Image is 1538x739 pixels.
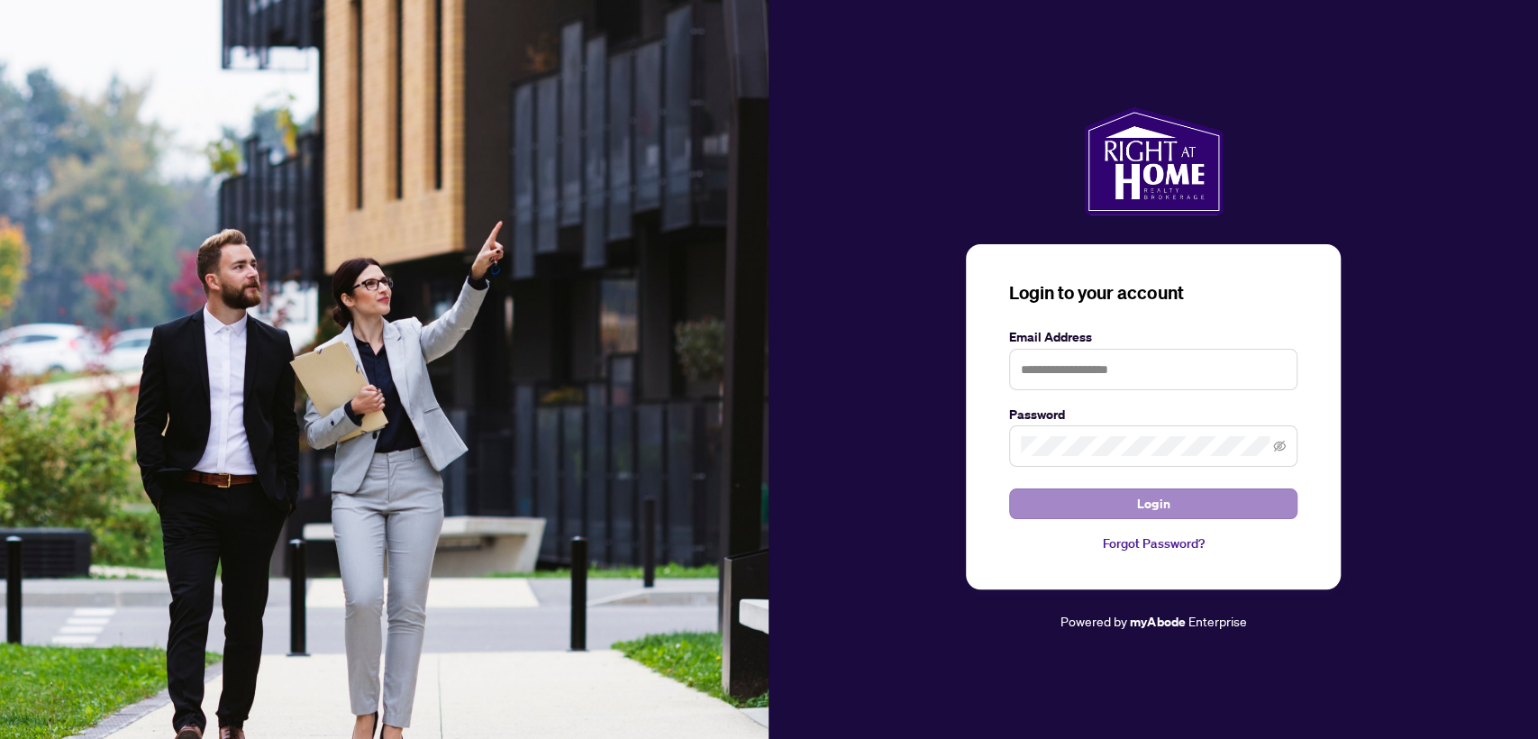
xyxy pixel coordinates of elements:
[1009,327,1297,347] label: Email Address
[1009,405,1297,424] label: Password
[1060,613,1127,629] span: Powered by
[1273,440,1286,452] span: eye-invisible
[1130,612,1185,632] a: myAbode
[1188,613,1246,629] span: Enterprise
[1009,280,1297,306] h3: Login to your account
[1137,489,1169,518] span: Login
[1009,534,1297,553] a: Forgot Password?
[1084,107,1224,215] img: ma-logo
[1009,488,1297,519] button: Login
